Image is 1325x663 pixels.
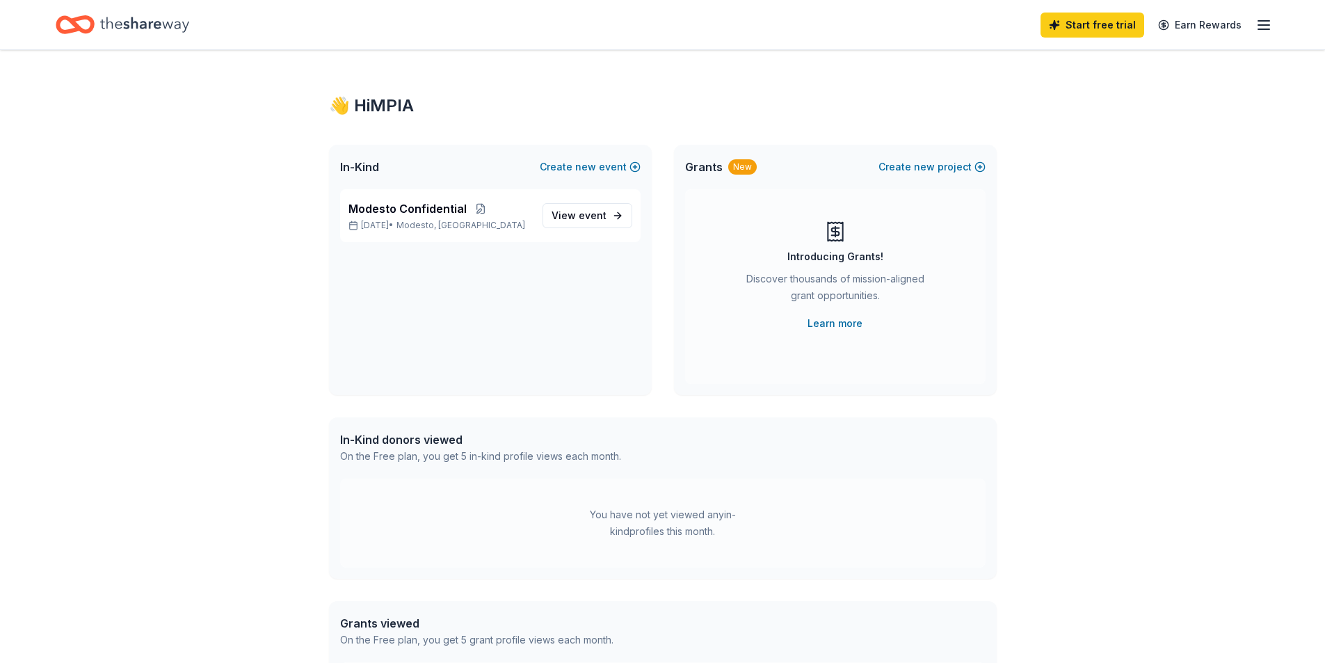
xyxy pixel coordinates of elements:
span: event [579,209,607,221]
span: Modesto Confidential [348,200,467,217]
a: Earn Rewards [1150,13,1250,38]
span: new [914,159,935,175]
p: [DATE] • [348,220,531,231]
a: Start free trial [1041,13,1144,38]
span: View [552,207,607,224]
span: Grants [685,159,723,175]
button: Createnewproject [878,159,986,175]
button: Createnewevent [540,159,641,175]
div: Introducing Grants! [787,248,883,265]
span: In-Kind [340,159,379,175]
span: Modesto, [GEOGRAPHIC_DATA] [396,220,525,231]
a: View event [543,203,632,228]
div: In-Kind donors viewed [340,431,621,448]
a: Learn more [808,315,862,332]
a: Home [56,8,189,41]
div: 👋 Hi MPIA [329,95,997,117]
div: New [728,159,757,175]
div: On the Free plan, you get 5 in-kind profile views each month. [340,448,621,465]
div: Grants viewed [340,615,613,632]
span: new [575,159,596,175]
div: Discover thousands of mission-aligned grant opportunities. [741,271,930,310]
div: On the Free plan, you get 5 grant profile views each month. [340,632,613,648]
div: You have not yet viewed any in-kind profiles this month. [576,506,750,540]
